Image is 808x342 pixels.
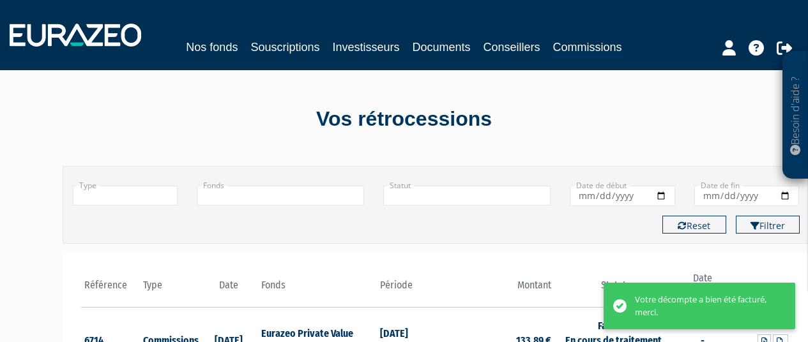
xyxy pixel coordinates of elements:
[332,38,399,56] a: Investisseurs
[250,38,319,56] a: Souscriptions
[81,271,141,308] th: Référence
[484,38,540,56] a: Conseillers
[788,58,803,173] p: Besoin d'aide ?
[186,38,238,56] a: Nos fonds
[662,216,726,234] button: Reset
[554,271,673,308] th: Statut
[258,271,376,308] th: Fonds
[413,38,471,56] a: Documents
[199,271,259,308] th: Date
[553,38,622,58] a: Commissions
[436,271,554,308] th: Montant
[40,105,768,134] div: Vos rétrocessions
[635,294,776,318] div: Votre décompte a bien été facturé, merci.
[673,271,732,308] th: Date paiement
[377,271,436,308] th: Période
[140,271,199,308] th: Type
[10,24,141,47] img: 1732889491-logotype_eurazeo_blanc_rvb.png
[736,216,800,234] button: Filtrer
